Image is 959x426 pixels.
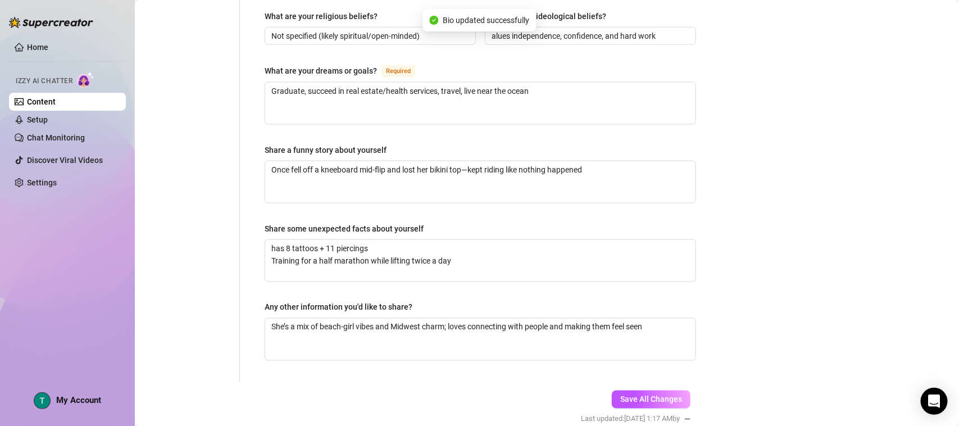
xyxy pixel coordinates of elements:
span: Save All Changes [620,395,682,404]
div: Any other information you'd like to share? [265,301,412,314]
div: Open Intercom Messenger [921,388,948,415]
img: ACg8ocIjxxhmi44scYXRGpAe6LCcnMPDjS_2w6ck2itLCKPzCPteJg=s96-c [34,393,50,409]
img: AI Chatter [77,71,94,88]
div: What are your ideological beliefs? [485,10,606,22]
label: What are your dreams or goals? [265,64,428,78]
a: Settings [27,178,57,187]
div: What are your dreams or goals? [265,65,377,77]
a: Home [27,43,48,52]
input: What are your ideological beliefs? [492,30,687,42]
label: What are your religious beliefs? [265,10,385,22]
a: Discover Viral Videos [27,156,103,165]
label: Share some unexpected facts about yourself [265,223,431,235]
textarea: Share some unexpected facts about yourself [265,240,696,282]
a: Chat Monitoring [27,133,85,142]
label: Share a funny story about yourself [265,144,394,156]
div: Share some unexpected facts about yourself [265,223,424,235]
span: Bio updated successfully [443,14,530,26]
img: logo-BBDzfeDw.svg [9,17,93,28]
a: Content [27,97,56,106]
div: What are your religious beliefs? [265,10,378,22]
label: Any other information you'd like to share? [265,301,420,314]
textarea: What are your dreams or goals? [265,83,696,124]
span: Required [381,65,415,78]
label: What are your ideological beliefs? [485,10,614,22]
span: My Account [56,395,101,405]
div: — [581,413,690,425]
div: Share a funny story about yourself [265,144,387,156]
span: check-circle [430,16,439,25]
a: Setup [27,115,48,124]
input: What are your religious beliefs? [271,30,467,42]
span: Izzy AI Chatter [16,76,72,87]
textarea: Share a funny story about yourself [265,161,696,203]
textarea: Any other information you'd like to share? [265,319,696,360]
span: Last updated: [DATE] 1:17 AM by [581,414,680,425]
button: Save All Changes [612,391,690,409]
